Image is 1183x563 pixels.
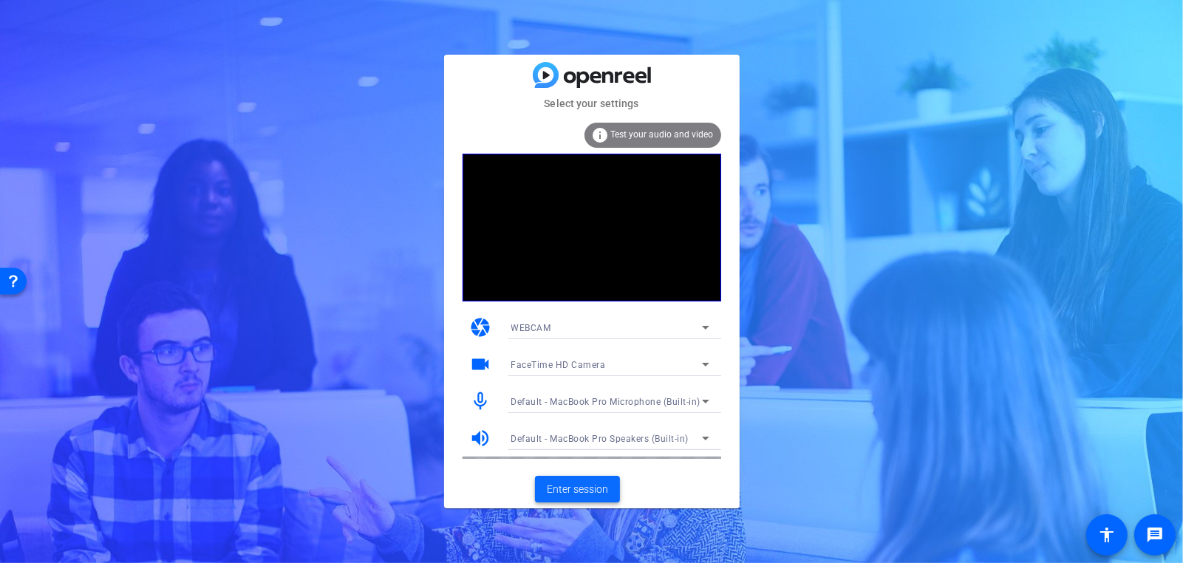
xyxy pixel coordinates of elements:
span: Default - MacBook Pro Microphone (Built-in) [511,397,701,407]
span: WEBCAM [511,323,551,333]
img: blue-gradient.svg [533,62,651,88]
mat-icon: info [592,126,610,144]
mat-card-subtitle: Select your settings [444,95,740,112]
span: Test your audio and video [611,129,714,140]
button: Enter session [535,476,620,502]
mat-icon: mic_none [470,390,492,412]
span: Default - MacBook Pro Speakers (Built-in) [511,434,689,444]
mat-icon: camera [470,316,492,338]
mat-icon: videocam [470,353,492,375]
span: Enter session [547,482,608,497]
mat-icon: accessibility [1098,526,1116,544]
span: FaceTime HD Camera [511,360,606,370]
mat-icon: volume_up [470,427,492,449]
mat-icon: message [1146,526,1164,544]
